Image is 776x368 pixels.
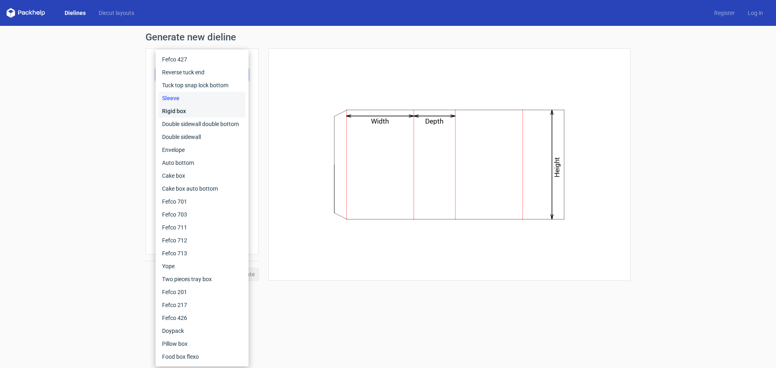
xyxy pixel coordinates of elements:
div: Fefco 217 [159,299,245,311]
div: Rigid box [159,105,245,118]
a: Dielines [58,9,92,17]
div: Envelope [159,143,245,156]
div: Reverse tuck end [159,66,245,79]
div: Tuck top snap lock bottom [159,79,245,92]
div: Fefco 427 [159,53,245,66]
div: Auto bottom [159,156,245,169]
div: Double sidewall double bottom [159,118,245,130]
div: Doypack [159,324,245,337]
div: Two pieces tray box [159,273,245,286]
div: Food box flexo [159,350,245,363]
div: Fefco 712 [159,234,245,247]
a: Register [708,9,741,17]
div: Pillow box [159,337,245,350]
h1: Generate new dieline [145,32,630,42]
div: Fefco 713 [159,247,245,260]
a: Diecut layouts [92,9,141,17]
div: Yope [159,260,245,273]
text: Height [553,157,561,177]
div: Fefco 703 [159,208,245,221]
text: Width [371,117,389,125]
div: Fefco 201 [159,286,245,299]
div: Fefco 426 [159,311,245,324]
a: Log in [741,9,770,17]
div: Cake box auto bottom [159,182,245,195]
div: Cake box [159,169,245,182]
div: Double sidewall [159,130,245,143]
div: Fefco 701 [159,195,245,208]
text: Depth [426,117,444,125]
div: Sleeve [159,92,245,105]
div: Fefco 711 [159,221,245,234]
